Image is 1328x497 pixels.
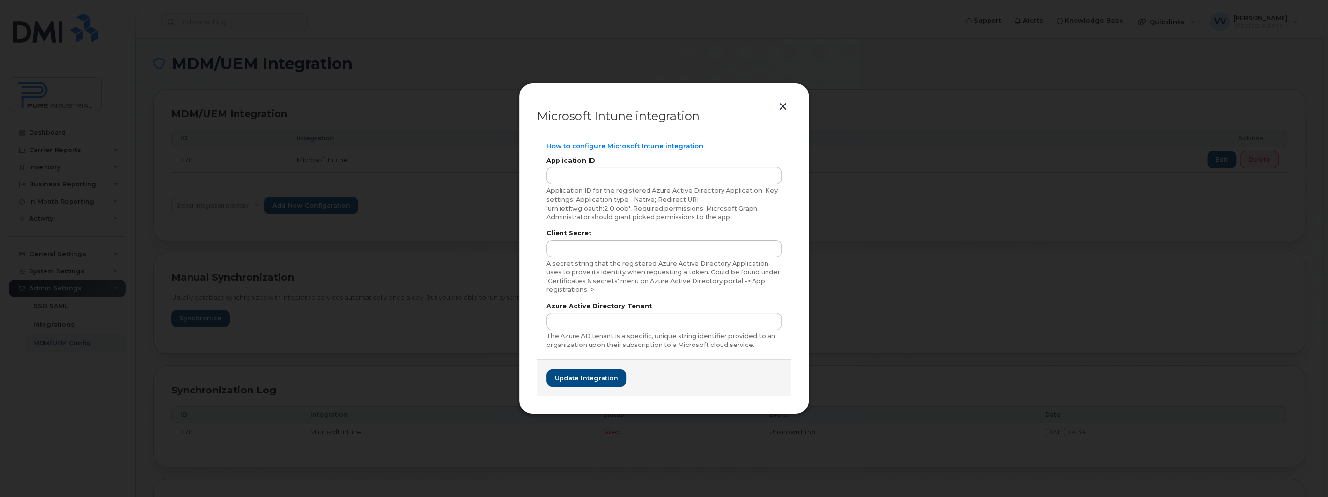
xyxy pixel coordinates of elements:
[546,142,703,150] a: How to configure Microsoft Intune integration
[546,186,782,222] div: Application ID for the registered Azure Active Directory Application. Key settings: Application t...
[546,303,782,310] label: Azure Active Directory Tenant
[537,110,791,122] div: Microsoft Intune integration
[546,332,782,350] div: The Azure AD tenant is a specific, unique string identifier provided to an organization upon thei...
[555,374,618,383] span: Update integration
[546,230,782,237] label: Client Secret
[546,369,626,387] button: Update integration
[546,259,782,295] div: A secret string that the registered Azure Active Directory Application uses to prove its identity...
[546,158,782,164] label: Application ID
